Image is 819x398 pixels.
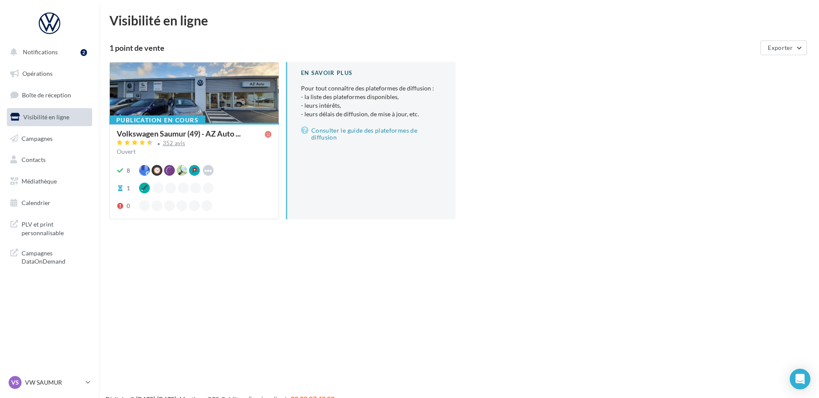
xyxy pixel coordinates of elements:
li: - leurs délais de diffusion, de mise à jour, etc. [301,110,442,118]
a: Consulter le guide des plateformes de diffusion [301,125,442,143]
span: Volkswagen Saumur (49) - AZ Auto ... [117,130,241,137]
span: Boîte de réception [22,91,71,99]
div: Open Intercom Messenger [790,369,810,389]
button: Notifications 2 [5,43,90,61]
span: Campagnes [22,134,53,142]
span: Notifications [23,48,58,56]
span: Calendrier [22,199,50,206]
p: VW SAUMUR [25,378,82,387]
div: Visibilité en ligne [109,14,809,27]
span: Ouvert [117,148,136,155]
button: Exporter [760,40,807,55]
a: PLV et print personnalisable [5,215,94,240]
a: Boîte de réception [5,86,94,104]
a: Calendrier [5,194,94,212]
div: Publication en cours [109,115,205,125]
span: Contacts [22,156,46,163]
div: 352 avis [163,140,186,146]
a: Campagnes [5,130,94,148]
div: 2 [81,49,87,56]
div: 0 [127,202,130,210]
div: En savoir plus [301,69,442,77]
span: VS [11,378,19,387]
p: Pour tout connaître des plateformes de diffusion : [301,84,442,118]
div: 8 [127,166,130,175]
li: - leurs intérêts, [301,101,442,110]
div: 1 point de vente [109,44,757,52]
li: - la liste des plateformes disponibles, [301,93,442,101]
span: PLV et print personnalisable [22,218,89,237]
a: Campagnes DataOnDemand [5,244,94,269]
span: Campagnes DataOnDemand [22,247,89,266]
span: Visibilité en ligne [23,113,69,121]
span: Opérations [22,70,53,77]
span: Médiathèque [22,177,57,185]
div: 1 [127,184,130,193]
span: Exporter [768,44,793,51]
a: Opérations [5,65,94,83]
a: 352 avis [117,139,272,149]
a: Visibilité en ligne [5,108,94,126]
a: Contacts [5,151,94,169]
a: VS VW SAUMUR [7,374,92,391]
a: Médiathèque [5,172,94,190]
